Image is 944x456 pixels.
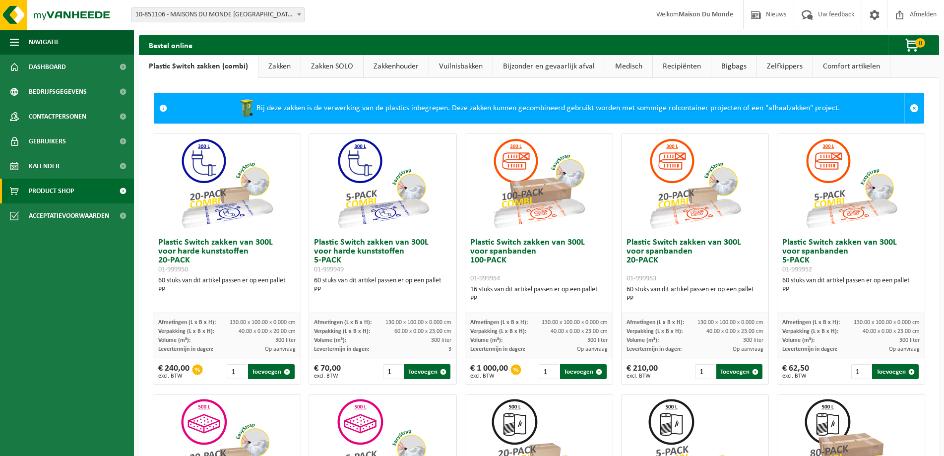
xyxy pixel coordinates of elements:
span: Verpakking (L x B x H): [314,328,370,334]
span: 130.00 x 100.00 x 0.000 cm [854,320,920,326]
span: 130.00 x 100.00 x 0.000 cm [230,320,296,326]
a: Sluit melding [904,93,924,123]
span: Verpakking (L x B x H): [158,328,214,334]
a: Zakken SOLO [301,55,363,78]
span: 10-851106 - MAISONS DU MONDE OOSTENDE - OOSTENDE [131,8,304,22]
a: Bijzonder en gevaarlijk afval [493,55,605,78]
span: excl. BTW [314,373,341,379]
button: Toevoegen [404,364,450,379]
span: 300 liter [275,337,296,343]
span: 60.00 x 0.00 x 23.00 cm [394,328,451,334]
span: Op aanvraag [889,346,920,352]
span: Volume (m³): [782,337,815,343]
span: Afmetingen (L x B x H): [782,320,840,326]
span: 300 liter [431,337,451,343]
span: Acceptatievoorwaarden [29,203,109,228]
div: 60 stuks van dit artikel passen er op een pallet [314,276,451,294]
div: PP [314,285,451,294]
button: Toevoegen [872,364,919,379]
input: 1 [227,364,247,379]
span: Product Shop [29,179,74,203]
button: 0 [888,35,938,55]
div: 60 stuks van dit artikel passen er op een pallet [782,276,920,294]
span: Contactpersonen [29,104,86,129]
h3: Plastic Switch zakken van 300L voor spanbanden 100-PACK [470,238,608,283]
span: 0 [915,38,925,48]
input: 1 [695,364,715,379]
img: WB-0240-HPE-GN-50.png [237,98,256,118]
input: 1 [383,364,403,379]
img: 01-999952 [802,134,901,233]
span: Verpakking (L x B x H): [470,328,526,334]
div: 60 stuks van dit artikel passen er op een pallet [158,276,296,294]
h3: Plastic Switch zakken van 300L voor harde kunststoffen 5-PACK [314,238,451,274]
a: Medisch [605,55,652,78]
h3: Plastic Switch zakken van 300L voor spanbanden 20-PACK [627,238,764,283]
span: Kalender [29,154,60,179]
span: Volume (m³): [470,337,503,343]
img: 01-999954 [489,134,588,233]
span: Afmetingen (L x B x H): [158,320,216,326]
span: Afmetingen (L x B x H): [627,320,684,326]
span: excl. BTW [470,373,508,379]
span: 40.00 x 0.00 x 23.00 cm [863,328,920,334]
span: Afmetingen (L x B x H): [470,320,528,326]
span: 01-999952 [782,266,812,273]
div: € 240,00 [158,364,189,379]
a: Plastic Switch zakken (combi) [139,55,258,78]
span: Levertermijn in dagen: [314,346,369,352]
div: PP [782,285,920,294]
div: 16 stuks van dit artikel passen er op een pallet [470,285,608,303]
span: 300 liter [899,337,920,343]
div: 60 stuks van dit artikel passen er op een pallet [627,285,764,303]
span: Levertermijn in dagen: [470,346,525,352]
div: € 210,00 [627,364,658,379]
h3: Plastic Switch zakken van 300L voor harde kunststoffen 20-PACK [158,238,296,274]
div: € 1 000,00 [470,364,508,379]
img: 01-999949 [333,134,433,233]
span: Navigatie [29,30,60,55]
span: 130.00 x 100.00 x 0.000 cm [542,320,608,326]
input: 1 [851,364,872,379]
h2: Bestel online [139,35,202,55]
span: excl. BTW [627,373,658,379]
button: Toevoegen [716,364,763,379]
h3: Plastic Switch zakken van 300L voor spanbanden 5-PACK [782,238,920,274]
span: Volume (m³): [158,337,190,343]
span: Afmetingen (L x B x H): [314,320,372,326]
img: 01-999953 [645,134,745,233]
span: 01-999954 [470,275,500,282]
span: 01-999949 [314,266,344,273]
div: PP [627,294,764,303]
span: 40.00 x 0.00 x 20.00 cm [239,328,296,334]
span: Gebruikers [29,129,66,154]
span: 10-851106 - MAISONS DU MONDE OOSTENDE - OOSTENDE [131,7,305,22]
span: Levertermijn in dagen: [627,346,682,352]
span: 01-999950 [158,266,188,273]
img: 01-999950 [177,134,276,233]
span: 130.00 x 100.00 x 0.000 cm [385,320,451,326]
a: Zakken [258,55,301,78]
div: Bij deze zakken is de verwerking van de plastics inbegrepen. Deze zakken kunnen gecombineerd gebr... [172,93,904,123]
a: Comfort artikelen [813,55,890,78]
div: € 70,00 [314,364,341,379]
span: 300 liter [743,337,763,343]
span: Volume (m³): [314,337,346,343]
span: excl. BTW [158,373,189,379]
span: Op aanvraag [265,346,296,352]
span: excl. BTW [782,373,809,379]
div: € 62,50 [782,364,809,379]
span: 130.00 x 100.00 x 0.000 cm [697,320,763,326]
strong: Maison Du Monde [679,11,733,18]
span: Levertermijn in dagen: [782,346,837,352]
button: Toevoegen [560,364,607,379]
a: Zakkenhouder [364,55,429,78]
a: Recipiënten [653,55,711,78]
span: 40.00 x 0.00 x 23.00 cm [706,328,763,334]
span: Dashboard [29,55,66,79]
span: Op aanvraag [733,346,763,352]
div: PP [158,285,296,294]
span: Verpakking (L x B x H): [627,328,683,334]
span: 300 liter [587,337,608,343]
span: Levertermijn in dagen: [158,346,213,352]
